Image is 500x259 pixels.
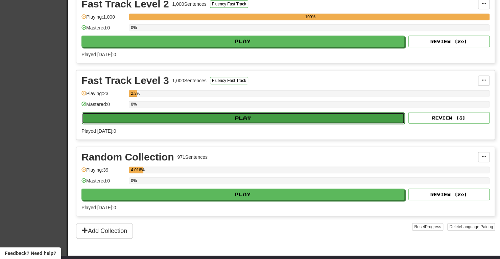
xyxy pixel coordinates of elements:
span: Language Pairing [461,224,493,229]
div: Random Collection [81,152,174,162]
div: Playing: 23 [81,90,125,101]
span: Played [DATE]: 0 [81,52,116,57]
span: Played [DATE]: 0 [81,128,116,134]
button: Add Collection [76,223,133,239]
div: 1,000 Sentences [172,77,207,84]
button: Play [81,189,404,200]
div: 1,000 Sentences [172,1,207,7]
div: 2.3% [131,90,137,97]
div: Mastered: 0 [81,24,125,36]
div: 100% [131,14,490,20]
button: ResetProgress [412,223,443,231]
button: Fluency Fast Track [210,0,248,8]
button: Fluency Fast Track [210,77,248,84]
span: Open feedback widget [5,250,56,257]
button: Review (3) [408,112,490,124]
button: Play [81,36,404,47]
div: Fast Track Level 3 [81,75,169,86]
span: Played [DATE]: 0 [81,205,116,210]
button: Play [82,112,405,124]
div: Playing: 1,000 [81,14,125,25]
button: Review (20) [408,189,490,200]
button: Review (20) [408,36,490,47]
div: Mastered: 0 [81,101,125,112]
div: 971 Sentences [177,154,208,160]
div: 4.016% [131,167,143,173]
div: Playing: 39 [81,167,125,178]
button: DeleteLanguage Pairing [447,223,495,231]
span: Progress [425,224,441,229]
div: Mastered: 0 [81,177,125,189]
